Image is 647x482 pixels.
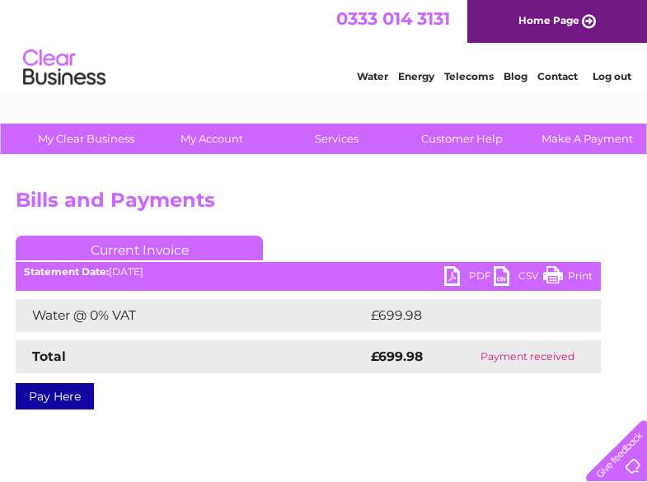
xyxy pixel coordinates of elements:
a: My Account [143,124,279,154]
a: Print [543,266,593,290]
strong: £699.98 [371,349,423,364]
a: Customer Help [394,124,530,154]
a: Pay Here [16,383,94,409]
a: CSV [494,266,543,290]
td: Payment received [453,340,601,373]
a: 0333 014 3131 [336,8,450,29]
a: My Clear Business [18,124,154,154]
a: Log out [593,70,631,82]
a: Blog [504,70,527,82]
a: Energy [398,70,434,82]
img: logo.png [22,43,106,93]
a: Services [269,124,405,154]
a: PDF [444,266,494,290]
div: [DATE] [16,266,601,278]
td: Water @ 0% VAT [16,299,367,332]
b: Statement Date: [24,265,109,278]
a: Water [357,70,388,82]
strong: Total [32,349,66,364]
a: Contact [537,70,578,82]
a: Current Invoice [16,236,263,260]
td: £699.98 [367,299,572,332]
a: Telecoms [444,70,494,82]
